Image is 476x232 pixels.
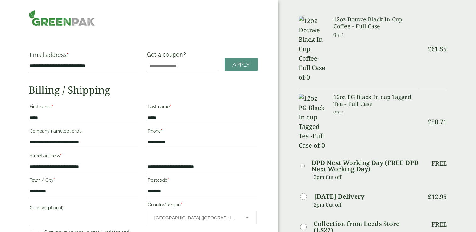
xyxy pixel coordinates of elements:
[53,178,55,183] abbr: required
[51,104,53,109] abbr: required
[30,102,138,113] label: First name
[147,51,188,61] label: Got a coupon?
[154,211,238,224] span: United Kingdom (UK)
[181,202,182,207] abbr: required
[30,151,138,162] label: Street address
[30,127,138,137] label: Company name
[148,176,257,186] label: Postcode
[30,52,138,61] label: Email address
[148,200,257,211] label: Country/Region
[148,211,257,224] span: Country/Region
[63,129,82,134] span: (optional)
[232,61,250,68] span: Apply
[29,84,258,96] h2: Billing / Shipping
[30,203,138,214] label: County
[44,205,64,210] span: (optional)
[60,153,62,158] abbr: required
[67,52,69,58] abbr: required
[148,127,257,137] label: Phone
[29,10,95,26] img: GreenPak Supplies
[170,104,171,109] abbr: required
[167,178,169,183] abbr: required
[161,129,162,134] abbr: required
[225,58,258,71] a: Apply
[148,102,257,113] label: Last name
[30,176,138,186] label: Town / City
